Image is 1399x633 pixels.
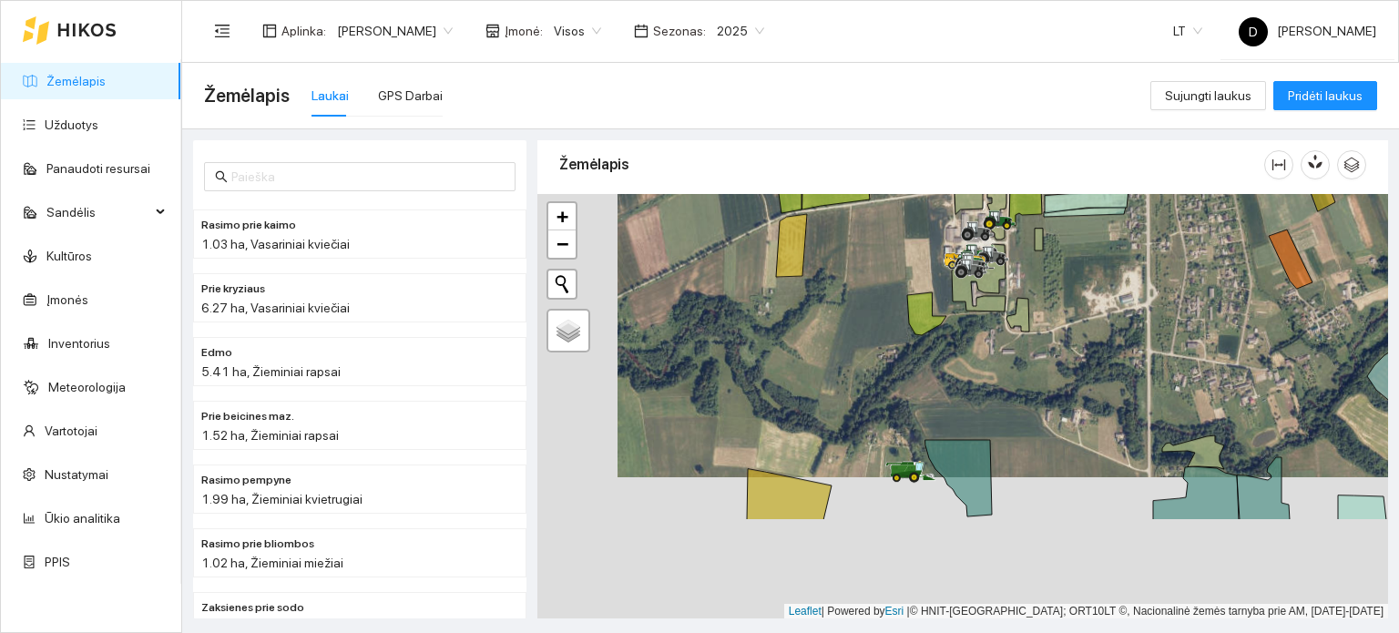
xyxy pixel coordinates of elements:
span: [PERSON_NAME] [1239,24,1376,38]
span: Prie beicines maz. [201,408,294,425]
span: Zaksienes prie sodo [201,599,304,617]
a: Panaudoti resursai [46,161,150,176]
span: Žemėlapis [204,81,290,110]
a: Zoom out [548,230,576,258]
a: PPIS [45,555,70,569]
span: 1.02 ha, Žieminiai miežiai [201,556,343,570]
span: Visos [554,17,601,45]
button: Pridėti laukus [1273,81,1377,110]
span: menu-fold [214,23,230,39]
span: 1.03 ha, Vasariniai kviečiai [201,237,350,251]
div: GPS Darbai [378,86,443,106]
span: | [907,605,910,618]
a: Zoom in [548,203,576,230]
button: Sujungti laukus [1150,81,1266,110]
span: Sujungti laukus [1165,86,1251,106]
a: Ūkio analitika [45,511,120,526]
a: Kultūros [46,249,92,263]
button: Initiate a new search [548,271,576,298]
a: Inventorius [48,336,110,351]
a: Užduotys [45,117,98,132]
span: Rasimo prie bliombos [201,536,314,553]
span: 1.99 ha, Žieminiai kvietrugiai [201,492,363,506]
span: Edmo [201,344,232,362]
a: Vartotojai [45,424,97,438]
span: Įmonė : [505,21,543,41]
a: Esri [885,605,904,618]
button: menu-fold [204,13,240,49]
span: LT [1173,17,1202,45]
span: Sezonas : [653,21,706,41]
a: Meteorologija [48,380,126,394]
span: + [557,205,568,228]
button: column-width [1264,150,1293,179]
span: 6.27 ha, Vasariniai kviečiai [201,301,350,315]
span: 2025 [717,17,764,45]
input: Paieška [231,167,505,187]
span: Sandėlis [46,194,150,230]
div: | Powered by © HNIT-[GEOGRAPHIC_DATA]; ORT10LT ©, Nacionalinė žemės tarnyba prie AM, [DATE]-[DATE] [784,604,1388,619]
span: − [557,232,568,255]
span: Prie kryziaus [201,281,265,298]
span: Aplinka : [281,21,326,41]
span: calendar [634,24,648,38]
span: Pridėti laukus [1288,86,1363,106]
a: Layers [548,311,588,351]
a: Nustatymai [45,467,108,482]
span: Rasimo prie kaimo [201,217,296,234]
a: Leaflet [789,605,822,618]
div: Laukai [311,86,349,106]
div: Žemėlapis [559,138,1264,190]
span: search [215,170,228,183]
span: D [1249,17,1258,46]
span: Dovydas Baršauskas [337,17,453,45]
span: 5.41 ha, Žieminiai rapsai [201,364,341,379]
span: Rasimo pempyne [201,472,291,489]
a: Sujungti laukus [1150,88,1266,103]
span: layout [262,24,277,38]
span: column-width [1265,158,1292,172]
a: Įmonės [46,292,88,307]
a: Pridėti laukus [1273,88,1377,103]
span: 1.52 ha, Žieminiai rapsai [201,428,339,443]
span: shop [485,24,500,38]
a: Žemėlapis [46,74,106,88]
